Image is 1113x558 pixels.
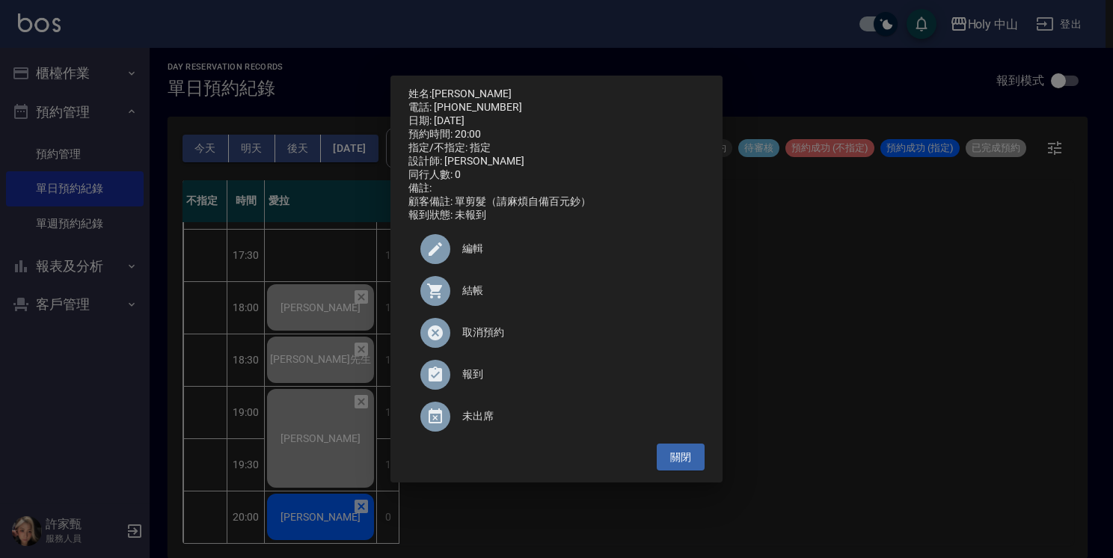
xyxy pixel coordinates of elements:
div: 報到狀態: 未報到 [408,209,705,222]
span: 編輯 [462,241,693,257]
p: 姓名: [408,88,705,101]
div: 編輯 [408,228,705,270]
div: 預約時間: 20:00 [408,128,705,141]
span: 結帳 [462,283,693,298]
div: 指定/不指定: 指定 [408,141,705,155]
div: 設計師: [PERSON_NAME] [408,155,705,168]
a: 結帳 [408,270,705,312]
button: 關閉 [657,444,705,471]
div: 取消預約 [408,312,705,354]
span: 報到 [462,367,693,382]
a: [PERSON_NAME] [432,88,512,99]
div: 報到 [408,354,705,396]
span: 取消預約 [462,325,693,340]
span: 未出席 [462,408,693,424]
div: 備註: [408,182,705,195]
div: 同行人數: 0 [408,168,705,182]
div: 顧客備註: 單剪髮（請麻煩自備百元鈔） [408,195,705,209]
div: 日期: [DATE] [408,114,705,128]
div: 未出席 [408,396,705,438]
div: 電話: [PHONE_NUMBER] [408,101,705,114]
